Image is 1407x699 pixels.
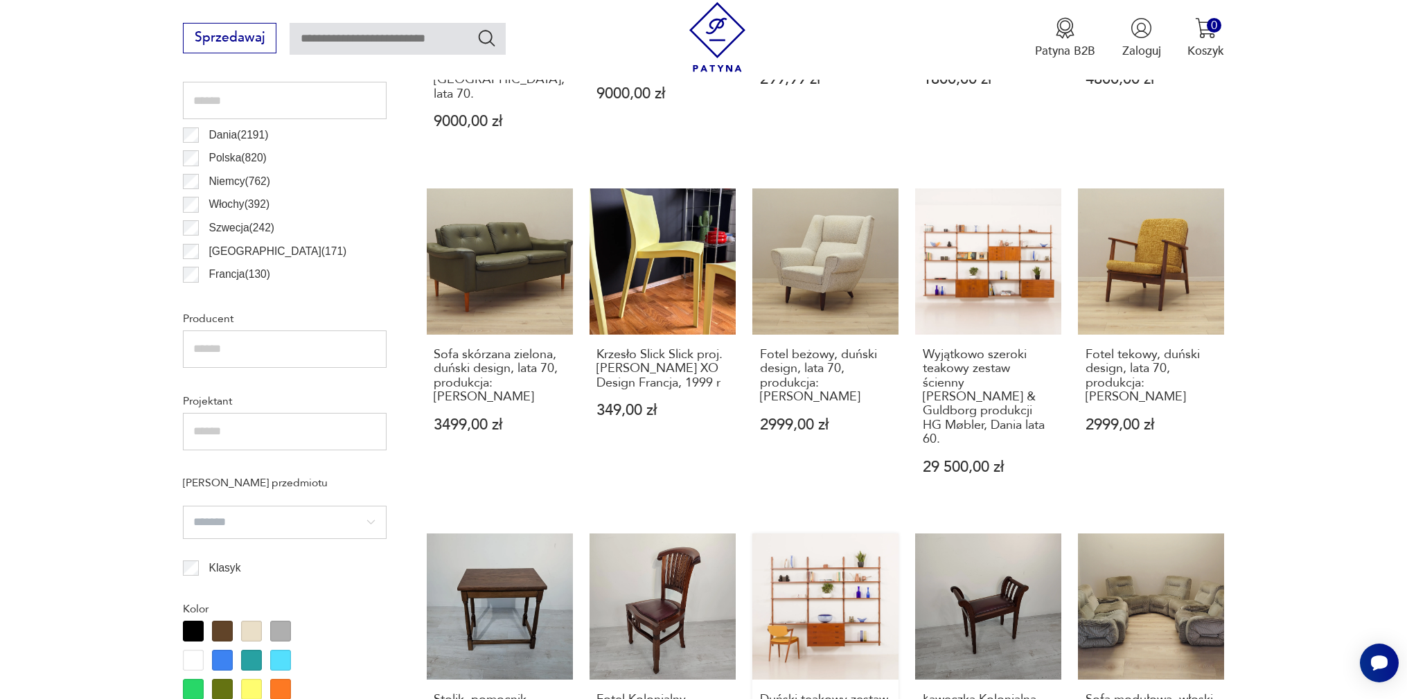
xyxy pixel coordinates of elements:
[1207,18,1221,33] div: 0
[183,310,387,328] p: Producent
[209,559,241,577] p: Klasyk
[923,72,1054,87] p: 1800,00 zł
[1195,17,1216,39] img: Ikona koszyka
[209,195,270,213] p: Włochy ( 392 )
[1035,43,1095,59] p: Patyna B2B
[760,72,891,87] p: 299,99 zł
[209,242,347,260] p: [GEOGRAPHIC_DATA] ( 171 )
[209,289,270,307] p: Czechy ( 120 )
[590,188,736,507] a: Krzesło Slick Slick proj. Philippe Starck XO Design Francja, 1999 rKrzesło Slick Slick proj. [PER...
[760,348,891,405] h3: Fotel beżowy, duński design, lata 70, produkcja: [PERSON_NAME]
[596,403,727,418] p: 349,00 zł
[183,474,387,492] p: [PERSON_NAME] przedmiotu
[209,172,270,191] p: Niemcy ( 762 )
[1086,348,1216,405] h3: Fotel tekowy, duński design, lata 70, produkcja: [PERSON_NAME]
[427,188,573,507] a: Sofa skórzana zielona, duński design, lata 70, produkcja: DaniaSofa skórzana zielona, duński desi...
[1131,17,1152,39] img: Ikonka użytkownika
[1054,17,1076,39] img: Ikona medalu
[760,418,891,432] p: 2999,00 zł
[1360,644,1399,682] iframe: Smartsupp widget button
[183,33,276,44] a: Sprzedawaj
[1078,188,1224,507] a: Fotel tekowy, duński design, lata 70, produkcja: DaniaFotel tekowy, duński design, lata 70, produ...
[1122,17,1161,59] button: Zaloguj
[915,188,1061,507] a: Wyjątkowo szeroki teakowy zestaw ścienny Hansen & Guldborg produkcji HG Møbler, Dania lata 60.Wyj...
[923,460,1054,475] p: 29 500,00 zł
[209,149,267,167] p: Polska ( 820 )
[923,348,1054,447] h3: Wyjątkowo szeroki teakowy zestaw ścienny [PERSON_NAME] & Guldborg produkcji HG Møbler, Dania lata...
[752,188,899,507] a: Fotel beżowy, duński design, lata 70, produkcja: DaniaFotel beżowy, duński design, lata 70, produ...
[183,600,387,618] p: Kolor
[1187,17,1224,59] button: 0Koszyk
[209,219,275,237] p: Szwecja ( 242 )
[477,28,497,48] button: Szukaj
[434,114,565,129] p: 9000,00 zł
[1086,418,1216,432] p: 2999,00 zł
[1187,43,1224,59] p: Koszyk
[596,87,727,101] p: 9000,00 zł
[1035,17,1095,59] a: Ikona medaluPatyna B2B
[434,418,565,432] p: 3499,00 zł
[434,2,565,101] h3: Fotel wypoczynkowy Togo vintage, proj. [PERSON_NAME] dla Ligne Roset, skóra brązowa camel, [GEOGR...
[183,23,276,53] button: Sprzedawaj
[1086,72,1216,87] p: 4800,00 zł
[209,126,269,144] p: Dania ( 2191 )
[434,348,565,405] h3: Sofa skórzana zielona, duński design, lata 70, produkcja: [PERSON_NAME]
[682,2,752,72] img: Patyna - sklep z meblami i dekoracjami vintage
[596,348,727,390] h3: Krzesło Slick Slick proj. [PERSON_NAME] XO Design Francja, 1999 r
[209,265,270,283] p: Francja ( 130 )
[1122,43,1161,59] p: Zaloguj
[183,392,387,410] p: Projektant
[1035,17,1095,59] button: Patyna B2B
